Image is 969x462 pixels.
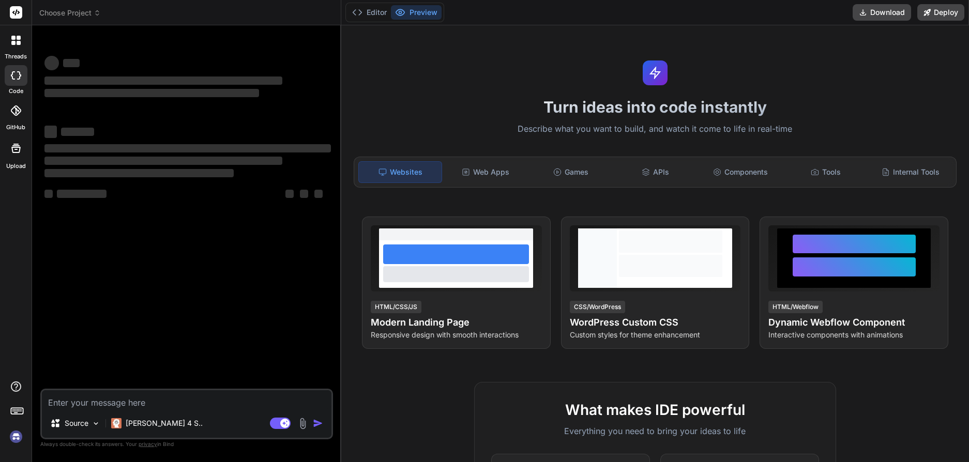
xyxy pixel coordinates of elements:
[9,87,23,96] label: code
[6,123,25,132] label: GitHub
[358,161,442,183] div: Websites
[784,161,867,183] div: Tools
[61,128,94,136] span: ‌
[92,419,100,428] img: Pick Models
[7,428,25,445] img: signin
[44,89,259,97] span: ‌
[5,52,27,61] label: threads
[39,8,101,18] span: Choose Project
[371,315,542,330] h4: Modern Landing Page
[614,161,697,183] div: APIs
[768,330,940,340] p: Interactive components with animations
[869,161,952,183] div: Internal Tools
[391,5,442,20] button: Preview
[297,418,309,429] img: attachment
[444,161,527,183] div: Web Apps
[570,330,741,340] p: Custom styles for theme enhancement
[699,161,782,183] div: Components
[853,4,911,21] button: Download
[371,330,542,340] p: Responsive design with smooth interactions
[111,418,122,428] img: Claude 4 Sonnet
[139,441,157,447] span: privacy
[570,315,741,330] h4: WordPress Custom CSS
[768,301,823,313] div: HTML/Webflow
[126,418,203,428] p: [PERSON_NAME] 4 S..
[491,399,819,421] h2: What makes IDE powerful
[44,169,234,177] span: ‌
[313,418,323,428] img: icon
[917,4,964,21] button: Deploy
[44,126,57,138] span: ‌
[314,190,323,198] span: ‌
[371,301,421,313] div: HTML/CSS/JS
[300,190,308,198] span: ‌
[529,161,612,183] div: Games
[63,59,80,67] span: ‌
[44,144,331,152] span: ‌
[44,190,53,198] span: ‌
[6,162,26,171] label: Upload
[285,190,294,198] span: ‌
[348,5,391,20] button: Editor
[347,122,963,136] p: Describe what you want to build, and watch it come to life in real-time
[44,76,282,85] span: ‌
[768,315,940,330] h4: Dynamic Webflow Component
[570,301,625,313] div: CSS/WordPress
[347,98,963,116] h1: Turn ideas into code instantly
[40,439,333,449] p: Always double-check its answers. Your in Bind
[44,157,282,165] span: ‌
[491,425,819,437] p: Everything you need to bring your ideas to life
[44,56,59,70] span: ‌
[57,190,107,198] span: ‌
[65,418,88,428] p: Source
